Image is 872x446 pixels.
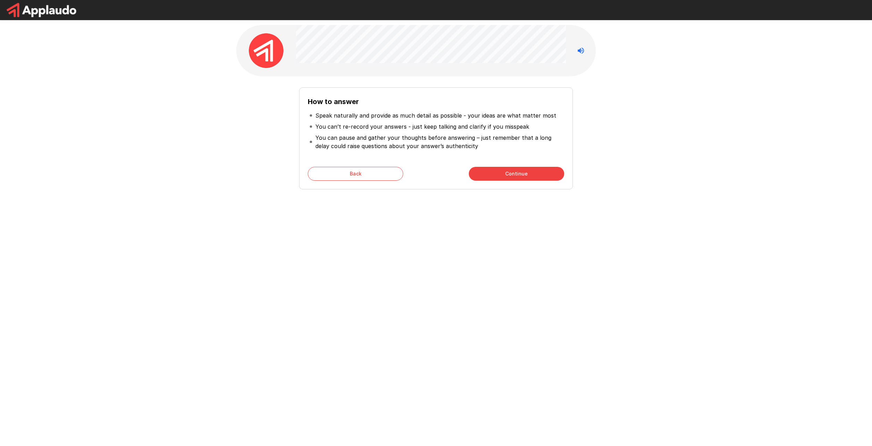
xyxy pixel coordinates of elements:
[308,167,403,181] button: Back
[469,167,564,181] button: Continue
[315,122,529,131] p: You can’t re-record your answers - just keep talking and clarify if you misspeak
[308,97,359,106] b: How to answer
[315,134,562,150] p: You can pause and gather your thoughts before answering – just remember that a long delay could r...
[574,44,588,58] button: Stop reading questions aloud
[315,111,556,120] p: Speak naturally and provide as much detail as possible - your ideas are what matter most
[249,33,283,68] img: applaudo_avatar.png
